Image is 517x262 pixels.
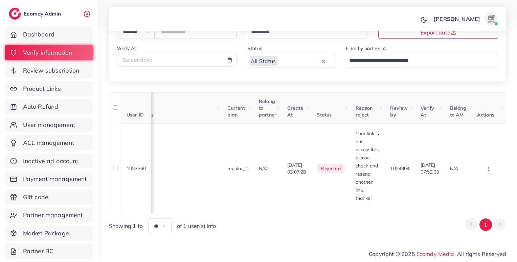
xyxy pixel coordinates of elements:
[23,84,61,93] span: Product Links
[5,45,93,60] a: Verify information
[322,57,325,65] button: Clear Selected
[23,30,54,39] span: Dashboard
[227,165,248,172] span: regular_1
[390,105,407,118] span: Review by
[5,189,93,205] a: Gift code
[278,56,320,66] input: Search for option
[5,63,93,78] a: Review subscription
[356,105,373,118] span: Reason reject
[249,56,277,66] span: All Status
[23,66,80,75] span: Review subscription
[465,218,506,231] ul: Pagination
[117,45,136,52] label: Verify At
[421,105,434,118] span: Verify At
[5,171,93,187] a: Payment management
[248,45,262,52] label: Status
[390,165,409,172] span: 1024904
[5,81,93,97] a: Product Links
[5,27,93,42] a: Dashboard
[346,53,498,68] div: Search for option
[248,53,335,68] div: Search for option
[177,222,216,230] span: of 1 user(s) info
[24,10,63,17] h2: Ecomdy Admin
[479,218,492,231] button: Go to page 1
[23,121,75,129] span: User management
[421,162,439,175] span: [DATE] 07:52:39
[123,56,152,63] span: Select date
[23,193,48,202] span: Gift code
[23,102,59,111] span: Auto Refund
[5,153,93,169] a: Inactive ad account
[259,98,276,118] span: Belong to partner
[317,112,332,118] span: Status
[23,247,54,256] span: Partner BC
[23,48,72,57] span: Verify information
[227,105,245,118] span: Current plan
[430,12,501,26] a: [PERSON_NAME]avatar
[417,251,454,257] a: Ecomdy Media
[347,56,490,66] input: Search for option
[5,135,93,151] a: ACL management
[23,157,78,165] span: Inactive ad account
[127,165,146,172] span: 1033360
[5,226,93,241] a: Market Package
[5,207,93,223] a: Partner management
[5,243,93,259] a: Partner BC
[485,12,498,26] img: avatar
[9,8,63,20] a: logoEcomdy Admin
[454,250,506,258] span: , All rights Reserved
[9,8,21,20] img: logo
[450,165,458,172] span: N/A
[109,222,143,230] span: Showing 1 to
[317,164,344,173] span: rejected
[477,112,494,118] span: Actions
[434,15,480,23] p: [PERSON_NAME]
[5,117,93,133] a: User management
[259,165,267,172] span: N/A
[356,129,380,202] p: Your link is not accessible, please check and resend another link, thanks!
[23,175,87,183] span: Payment management
[23,211,83,219] span: Partner management
[287,105,303,118] span: Create At
[5,99,93,114] a: Auto Refund
[127,112,144,118] span: User ID
[23,138,74,147] span: ACL management
[287,162,306,175] span: [DATE] 03:07:28
[450,105,466,118] span: Belong to AM
[346,45,386,52] label: Filter by partner id
[369,250,506,258] span: Copyright © 2025
[23,229,69,238] span: Market Package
